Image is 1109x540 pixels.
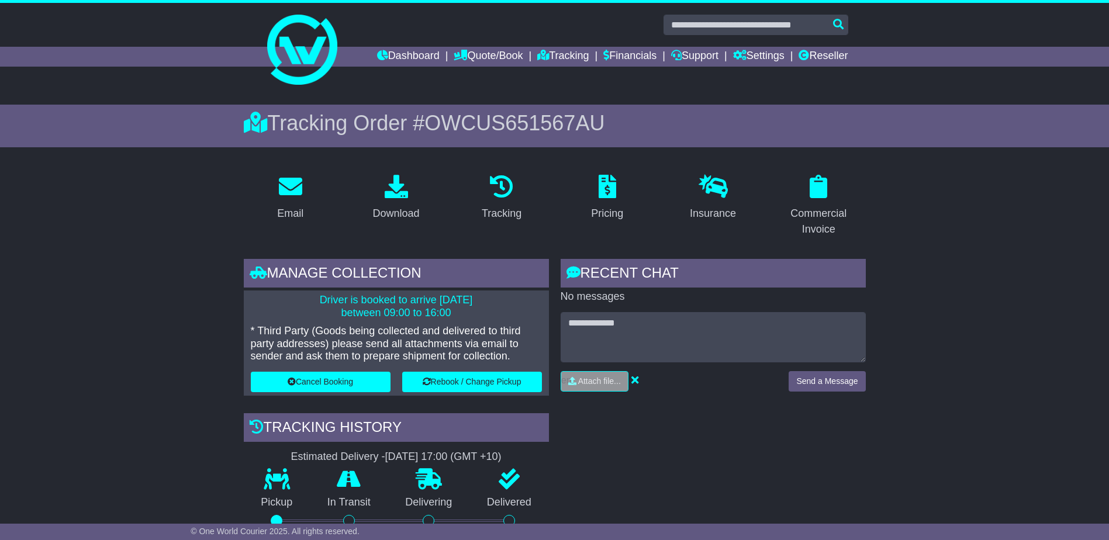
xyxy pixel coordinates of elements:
[277,206,303,221] div: Email
[682,171,744,226] a: Insurance
[454,47,523,67] a: Quote/Book
[482,206,521,221] div: Tracking
[474,171,529,226] a: Tracking
[388,496,470,509] p: Delivering
[779,206,858,237] div: Commercial Invoice
[365,171,427,226] a: Download
[377,47,440,67] a: Dashboard
[270,171,311,226] a: Email
[244,413,549,445] div: Tracking history
[469,496,549,509] p: Delivered
[251,294,542,319] p: Driver is booked to arrive [DATE] between 09:00 to 16:00
[583,171,631,226] a: Pricing
[772,171,866,241] a: Commercial Invoice
[244,259,549,290] div: Manage collection
[372,206,419,221] div: Download
[671,47,718,67] a: Support
[690,206,736,221] div: Insurance
[591,206,623,221] div: Pricing
[561,290,866,303] p: No messages
[424,111,604,135] span: OWCUS651567AU
[385,451,502,463] div: [DATE] 17:00 (GMT +10)
[310,496,388,509] p: In Transit
[561,259,866,290] div: RECENT CHAT
[251,325,542,363] p: * Third Party (Goods being collected and delivered to third party addresses) please send all atta...
[799,47,848,67] a: Reseller
[244,496,310,509] p: Pickup
[537,47,589,67] a: Tracking
[191,527,360,536] span: © One World Courier 2025. All rights reserved.
[244,451,549,463] div: Estimated Delivery -
[733,47,785,67] a: Settings
[244,110,866,136] div: Tracking Order #
[603,47,657,67] a: Financials
[402,372,542,392] button: Rebook / Change Pickup
[251,372,391,392] button: Cancel Booking
[789,371,865,392] button: Send a Message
